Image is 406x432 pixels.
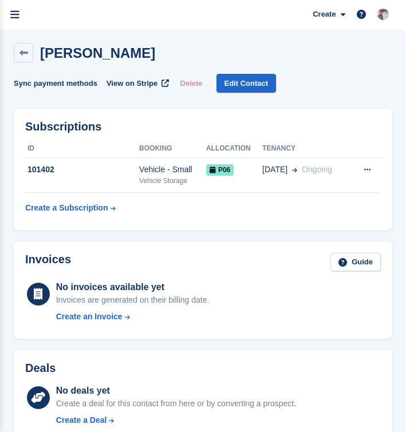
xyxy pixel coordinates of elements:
[14,74,97,93] button: Sync payment methods
[176,74,207,93] button: Delete
[330,253,381,272] a: Guide
[25,362,56,375] h2: Deals
[56,384,296,398] div: No deals yet
[56,311,210,323] a: Create an Invoice
[139,164,206,176] div: Vehicle - Small
[262,140,350,158] th: Tenancy
[206,164,234,176] span: P06
[25,140,139,158] th: ID
[139,176,206,186] div: Vehicle Storage
[56,398,296,410] div: Create a deal for this contact from here or by converting a prospect.
[139,140,206,158] th: Booking
[25,197,116,219] a: Create a Subscription
[56,280,210,294] div: No invoices available yet
[102,74,171,93] a: View on Stripe
[302,165,332,174] span: Ongoing
[56,414,296,426] a: Create a Deal
[25,164,139,176] div: 101402
[25,120,381,133] h2: Subscriptions
[56,294,210,306] div: Invoices are generated on their billing date.
[377,9,389,20] img: Will Strivens
[313,9,336,20] span: Create
[262,164,287,176] span: [DATE]
[56,311,123,323] div: Create an Invoice
[56,414,107,426] div: Create a Deal
[40,45,155,61] h2: [PERSON_NAME]
[107,78,157,89] span: View on Stripe
[25,253,71,272] h2: Invoices
[206,140,262,158] th: Allocation
[25,202,108,214] div: Create a Subscription
[216,74,277,93] a: Edit Contact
